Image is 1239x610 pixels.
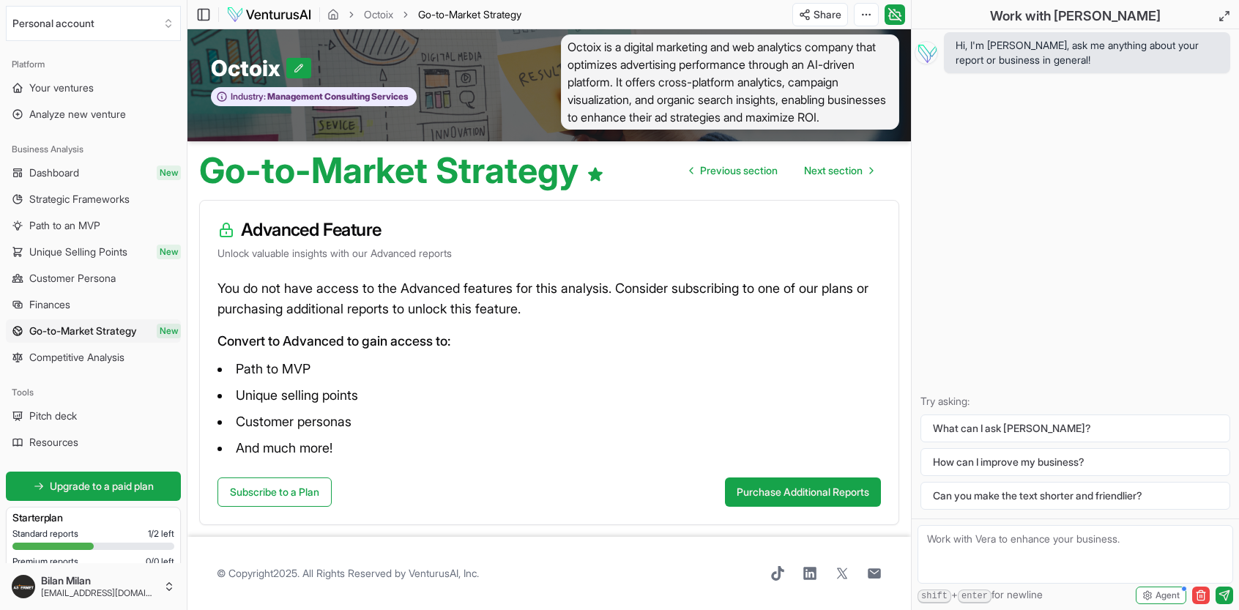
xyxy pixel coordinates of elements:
span: Agent [1156,589,1180,601]
button: Share [792,3,848,26]
nav: pagination [678,156,885,185]
span: Dashboard [29,165,79,180]
h2: Work with [PERSON_NAME] [990,6,1161,26]
a: DashboardNew [6,161,181,185]
span: Go-to-Market Strategy [29,324,137,338]
span: 1 / 2 left [148,528,174,540]
a: Resources [6,431,181,454]
span: New [157,165,181,180]
button: What can I ask [PERSON_NAME]? [920,414,1230,442]
span: Path to an MVP [29,218,100,233]
h3: Advanced Feature [217,218,881,242]
a: Customer Persona [6,267,181,290]
span: Go-to-Market Strategy [418,8,521,21]
li: Unique selling points [217,384,881,407]
div: Tools [6,381,181,404]
a: VenturusAI, Inc [409,567,477,579]
kbd: enter [958,589,991,603]
nav: breadcrumb [327,7,521,22]
span: Management Consulting Services [266,91,409,103]
span: Resources [29,435,78,450]
li: And much more! [217,436,881,460]
a: Go-to-Market StrategyNew [6,319,181,343]
a: Subscribe to a Plan [217,477,332,507]
span: [EMAIL_ADDRESS][DOMAIN_NAME] [41,587,157,599]
span: Strategic Frameworks [29,192,130,207]
a: Go to previous page [678,156,789,185]
span: Competitive Analysis [29,350,124,365]
button: Industry:Management Consulting Services [211,87,417,107]
span: Share [814,7,841,22]
span: Bilan Milan [41,574,157,587]
a: Pitch deck [6,404,181,428]
span: New [157,245,181,259]
span: Customer Persona [29,271,116,286]
button: Select an organization [6,6,181,41]
a: Go to next page [792,156,885,185]
h3: Starter plan [12,510,174,525]
span: Upgrade to a paid plan [50,479,154,494]
a: Finances [6,293,181,316]
p: Try asking: [920,394,1230,409]
a: Competitive Analysis [6,346,181,369]
span: 0 / 0 left [146,556,174,568]
span: Octoix [211,55,286,81]
a: Unique Selling PointsNew [6,240,181,264]
button: Bilan Milan[EMAIL_ADDRESS][DOMAIN_NAME] [6,569,181,604]
button: How can I improve my business? [920,448,1230,476]
img: logo [226,6,312,23]
li: Path to MVP [217,357,881,381]
button: Purchase Additional Reports [725,477,881,507]
span: Go-to-Market Strategy [418,7,521,22]
span: Industry: [231,91,266,103]
p: Unlock valuable insights with our Advanced reports [217,246,881,261]
li: Customer personas [217,410,881,434]
span: Hi, I'm [PERSON_NAME], ask me anything about your report or business in general! [956,38,1218,67]
span: Finances [29,297,70,312]
img: Vera [915,41,938,64]
span: Analyze new venture [29,107,126,122]
a: Octoix [364,7,393,22]
div: Platform [6,53,181,76]
button: Can you make the text shorter and friendlier? [920,482,1230,510]
img: ACg8ocLI8ekkpoDijQiQVqwB_GGvEwuOj7cXYODQPp9eeo6IAjogiEw=s96-c [12,575,35,598]
span: Your ventures [29,81,94,95]
a: Path to an MVP [6,214,181,237]
span: New [157,324,181,338]
span: Next section [804,163,863,178]
a: Analyze new venture [6,103,181,126]
span: Octoix is a digital marketing and web analytics company that optimizes advertising performance th... [561,34,899,130]
p: Convert to Advanced to gain access to: [217,331,881,352]
kbd: shift [918,589,951,603]
span: Standard reports [12,528,78,540]
p: You do not have access to the Advanced features for this analysis. Consider subscribing to one of... [217,278,881,319]
span: + for newline [918,587,1043,603]
span: Premium reports [12,556,78,568]
div: Business Analysis [6,138,181,161]
span: Previous section [700,163,778,178]
h1: Go-to-Market Strategy [199,153,604,188]
a: Your ventures [6,76,181,100]
button: Agent [1136,587,1186,604]
span: © Copyright 2025 . All Rights Reserved by . [217,566,479,581]
span: Unique Selling Points [29,245,127,259]
a: Strategic Frameworks [6,187,181,211]
span: Pitch deck [29,409,77,423]
a: Upgrade to a paid plan [6,472,181,501]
